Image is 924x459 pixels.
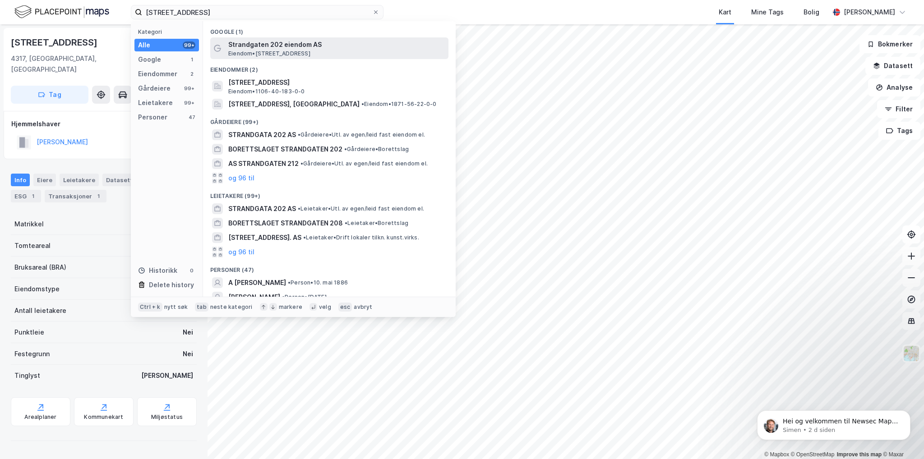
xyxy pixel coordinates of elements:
div: Leietakere (99+) [203,185,456,202]
span: • [345,220,347,226]
div: [STREET_ADDRESS] [11,35,99,50]
span: Gårdeiere • Utl. av egen/leid fast eiendom el. [300,160,428,167]
button: Tags [878,122,920,140]
span: • [288,279,291,286]
span: • [344,146,347,152]
div: Arealplaner [24,413,56,421]
div: [PERSON_NAME] [844,7,895,18]
span: STRANDGATA 202 AS [228,203,296,214]
span: Leietaker • Utl. av egen/leid fast eiendom el. [298,205,424,212]
button: Filter [877,100,920,118]
span: A [PERSON_NAME] [228,277,286,288]
button: Analyse [868,78,920,96]
div: Nei [183,327,193,338]
span: • [282,294,285,300]
div: velg [319,303,331,311]
div: Eiere [33,174,56,186]
div: Kart [719,7,731,18]
div: 99+ [183,99,195,106]
div: Miljøstatus [151,413,183,421]
div: Gårdeiere (99+) [203,111,456,128]
div: 2 [188,70,195,78]
button: og 96 til [228,247,254,257]
div: Matrikkel [14,219,44,229]
iframe: Intercom notifications melding [744,391,924,454]
div: avbryt [354,303,372,311]
a: Mapbox [764,451,789,458]
div: Historikk [138,265,177,276]
div: Nei [183,349,193,359]
div: 1 [94,192,103,201]
div: Gårdeiere [138,83,171,94]
div: Transaksjoner [45,190,106,202]
span: • [298,131,300,138]
div: 0 [188,267,195,274]
span: Leietaker • Borettslag [345,220,408,227]
div: 1 [28,192,37,201]
span: [STREET_ADDRESS], [GEOGRAPHIC_DATA] [228,99,360,110]
span: Gårdeiere • Utl. av egen/leid fast eiendom el. [298,131,425,138]
div: 99+ [183,41,195,49]
span: [PERSON_NAME] [228,292,280,303]
div: Tomteareal [14,240,51,251]
button: og 96 til [228,173,254,184]
div: Hjemmelshaver [11,119,196,129]
span: AS STRANDGATEN 212 [228,158,299,169]
div: Ctrl + k [138,303,162,312]
div: Datasett [102,174,136,186]
img: Z [903,345,920,362]
img: logo.f888ab2527a4732fd821a326f86c7f29.svg [14,4,109,20]
input: Søk på adresse, matrikkel, gårdeiere, leietakere eller personer [142,5,372,19]
div: Personer (47) [203,259,456,275]
span: Strandgaten 202 eiendom AS [228,39,445,50]
span: BORETTSLAGET STRANDGATEN 202 [228,144,342,155]
div: Personer [138,112,167,123]
button: Bokmerker [859,35,920,53]
div: tab [195,303,208,312]
div: Google [138,54,161,65]
div: Eiendomstype [14,284,60,294]
a: OpenStreetMap [791,451,835,458]
div: Punktleie [14,327,44,338]
div: Kategori [138,28,199,35]
span: Gårdeiere • Borettslag [344,146,409,153]
span: Person • [DATE] [282,294,327,301]
div: Eiendommer [138,69,177,79]
span: Eiendom • [STREET_ADDRESS] [228,50,310,57]
div: 47 [188,114,195,121]
span: STRANDGATA 202 AS [228,129,296,140]
span: Eiendom • 1106-40-183-0-0 [228,88,305,95]
span: BORETTSLAGET STRANDGATEN 208 [228,218,343,229]
div: Leietakere [138,97,173,108]
div: Bolig [804,7,819,18]
div: Eiendommer (2) [203,59,456,75]
span: • [300,160,303,167]
div: Festegrunn [14,349,50,359]
div: Info [11,174,30,186]
button: Tag [11,86,88,104]
span: • [303,234,306,241]
div: nytt søk [164,303,188,311]
span: [STREET_ADDRESS]. AS [228,232,301,243]
div: Alle [138,40,150,50]
div: [PERSON_NAME] [141,370,193,381]
button: Datasett [865,57,920,75]
a: Improve this map [837,451,882,458]
div: 4317, [GEOGRAPHIC_DATA], [GEOGRAPHIC_DATA] [11,53,148,75]
span: Leietaker • Drift lokaler tilkn. kunst.virks. [303,234,419,241]
div: ESG [11,190,41,202]
span: [STREET_ADDRESS] [228,77,445,88]
div: neste kategori [210,303,253,311]
div: 1 [188,56,195,63]
div: esc [338,303,352,312]
div: Leietakere [60,174,99,186]
div: 99+ [183,85,195,92]
div: Bruksareal (BRA) [14,262,66,273]
div: Antall leietakere [14,305,66,316]
span: Eiendom • 1871-56-22-0-0 [361,101,437,108]
div: Tinglyst [14,370,40,381]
